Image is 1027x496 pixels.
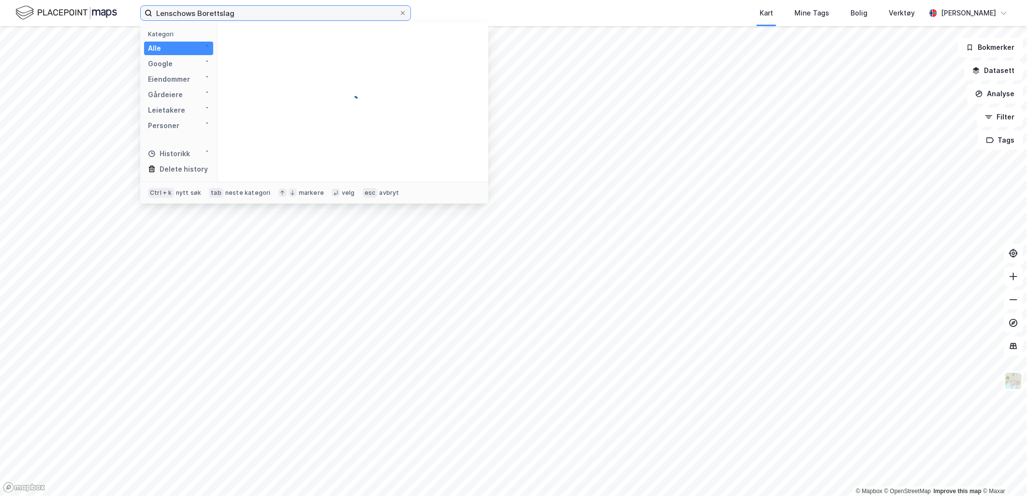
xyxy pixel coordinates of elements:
img: spinner.a6d8c91a73a9ac5275cf975e30b51cfb.svg [202,44,209,52]
div: Gårdeiere [148,89,183,101]
a: OpenStreetMap [884,488,931,495]
img: Z [1004,372,1023,390]
div: esc [363,188,378,198]
img: spinner.a6d8c91a73a9ac5275cf975e30b51cfb.svg [202,60,209,68]
img: logo.f888ab2527a4732fd821a326f86c7f29.svg [15,4,117,21]
img: spinner.a6d8c91a73a9ac5275cf975e30b51cfb.svg [202,75,209,83]
div: Alle [148,43,161,54]
a: Mapbox homepage [3,482,45,493]
div: nytt søk [176,189,202,197]
div: Leietakere [148,104,185,116]
button: Analyse [967,84,1023,103]
div: Historikk [148,148,190,160]
div: [PERSON_NAME] [941,7,996,19]
div: Kart [760,7,773,19]
button: Filter [977,107,1023,127]
iframe: Chat Widget [979,450,1027,496]
div: Personer [148,120,179,131]
div: tab [209,188,223,198]
img: spinner.a6d8c91a73a9ac5275cf975e30b51cfb.svg [345,95,361,110]
div: avbryt [379,189,399,197]
div: markere [299,189,324,197]
img: spinner.a6d8c91a73a9ac5275cf975e30b51cfb.svg [202,106,209,114]
button: Tags [978,131,1023,150]
div: neste kategori [225,189,271,197]
img: spinner.a6d8c91a73a9ac5275cf975e30b51cfb.svg [202,91,209,99]
button: Bokmerker [958,38,1023,57]
div: Delete history [160,163,208,175]
a: Mapbox [856,488,882,495]
img: spinner.a6d8c91a73a9ac5275cf975e30b51cfb.svg [202,122,209,130]
button: Datasett [964,61,1023,80]
div: Bolig [851,7,867,19]
a: Improve this map [934,488,982,495]
input: Søk på adresse, matrikkel, gårdeiere, leietakere eller personer [152,6,399,20]
div: Google [148,58,173,70]
img: spinner.a6d8c91a73a9ac5275cf975e30b51cfb.svg [202,150,209,158]
div: Eiendommer [148,73,190,85]
div: Verktøy [889,7,915,19]
div: Mine Tags [794,7,829,19]
div: Kategori [148,30,213,38]
div: velg [342,189,355,197]
div: Ctrl + k [148,188,174,198]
